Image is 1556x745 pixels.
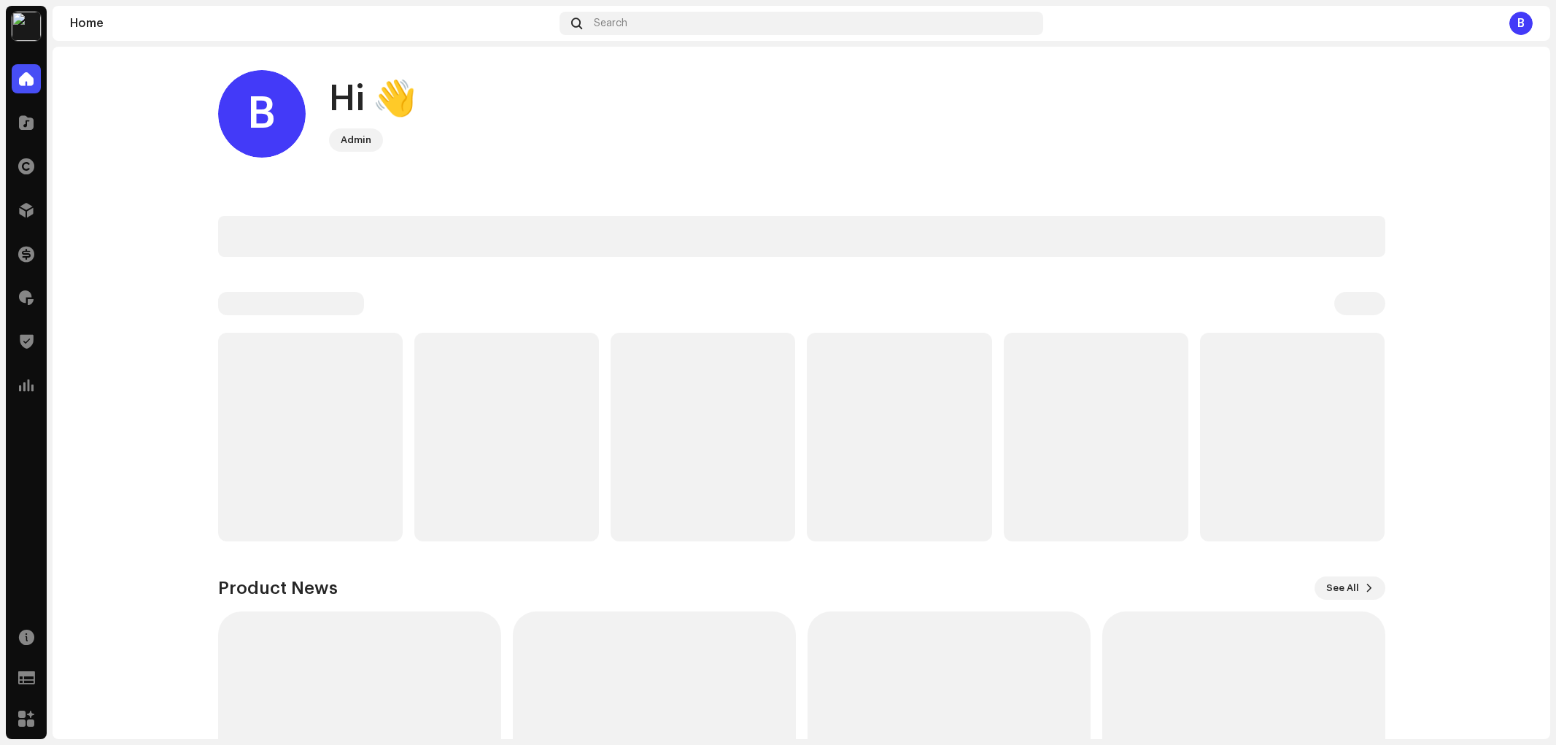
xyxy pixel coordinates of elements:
[218,70,306,158] div: B
[1315,576,1385,600] button: See All
[70,18,554,29] div: Home
[594,18,627,29] span: Search
[1509,12,1533,35] div: B
[341,131,371,149] div: Admin
[12,12,41,41] img: 87673747-9ce7-436b-aed6-70e10163a7f0
[218,576,338,600] h3: Product News
[1326,574,1359,603] span: See All
[329,76,417,123] div: Hi 👋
